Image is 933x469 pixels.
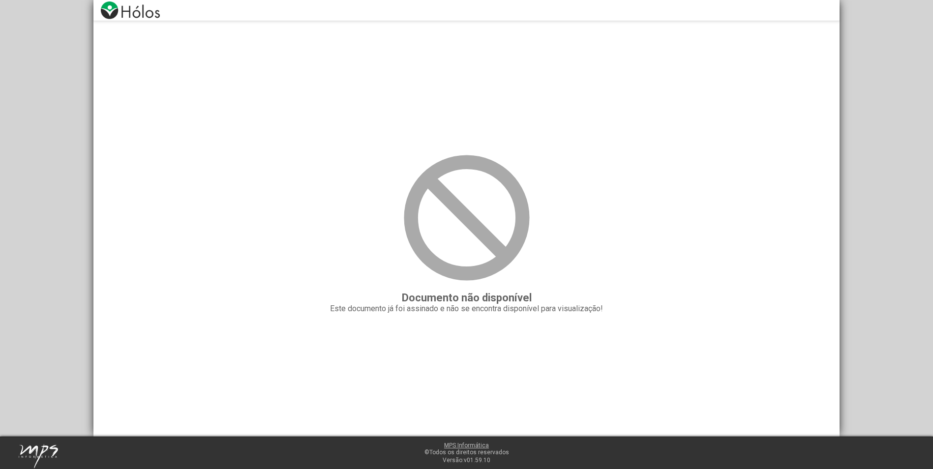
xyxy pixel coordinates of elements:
a: MPS Informática [444,442,489,449]
img: logo-holos.png [101,1,160,19]
span: Versão:v01.59.10 [443,457,490,464]
img: mps-image-cropped.png [19,444,58,469]
span: Documento não disponível [402,292,532,304]
span: Este documento já foi assinado e não se encontra disponível para visualização! [330,304,603,313]
img: i-block.svg [393,144,541,292]
span: ©Todos os direitos reservados [424,449,509,456]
